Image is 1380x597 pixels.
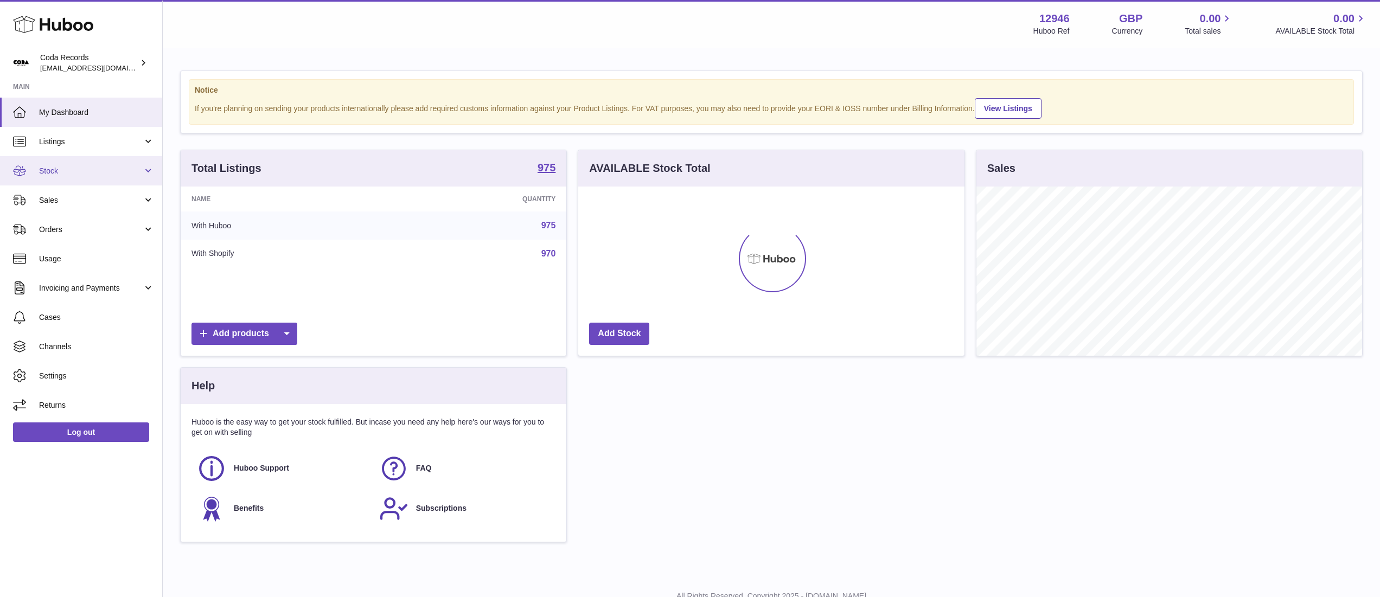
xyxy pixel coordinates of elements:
span: Cases [39,312,154,323]
a: Add Stock [589,323,649,345]
span: AVAILABLE Stock Total [1275,26,1367,36]
span: Orders [39,224,143,235]
div: Currency [1112,26,1143,36]
a: Huboo Support [197,454,368,483]
span: 0.00 [1333,11,1355,26]
span: Invoicing and Payments [39,283,143,293]
a: FAQ [379,454,551,483]
strong: 975 [538,162,555,173]
td: With Huboo [181,211,389,240]
span: Usage [39,254,154,264]
span: Huboo Support [234,463,289,473]
th: Quantity [389,187,567,211]
div: If you're planning on sending your products internationally please add required customs informati... [195,97,1348,119]
span: 0.00 [1200,11,1221,26]
a: Subscriptions [379,494,551,523]
span: Settings [39,371,154,381]
a: Benefits [197,494,368,523]
h3: Help [191,378,215,393]
span: FAQ [416,463,432,473]
span: [EMAIL_ADDRESS][DOMAIN_NAME] [40,63,159,72]
span: Total sales [1185,26,1233,36]
a: Log out [13,422,149,442]
h3: AVAILABLE Stock Total [589,161,710,176]
span: Benefits [234,503,264,513]
strong: GBP [1119,11,1142,26]
div: Coda Records [40,53,138,73]
a: 0.00 AVAILABLE Stock Total [1275,11,1367,36]
a: 975 [538,162,555,175]
span: Subscriptions [416,503,467,513]
a: View Listings [975,98,1042,119]
h3: Total Listings [191,161,261,176]
div: Huboo Ref [1033,26,1070,36]
strong: 12946 [1039,11,1070,26]
a: 970 [541,249,556,258]
th: Name [181,187,389,211]
a: 975 [541,221,556,230]
span: Stock [39,166,143,176]
span: Listings [39,137,143,147]
span: Sales [39,195,143,206]
strong: Notice [195,85,1348,95]
span: My Dashboard [39,107,154,118]
p: Huboo is the easy way to get your stock fulfilled. But incase you need any help here's our ways f... [191,417,555,438]
img: haz@pcatmedia.com [13,55,29,71]
td: With Shopify [181,240,389,268]
a: 0.00 Total sales [1185,11,1233,36]
h3: Sales [987,161,1015,176]
a: Add products [191,323,297,345]
span: Returns [39,400,154,410]
span: Channels [39,342,154,352]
